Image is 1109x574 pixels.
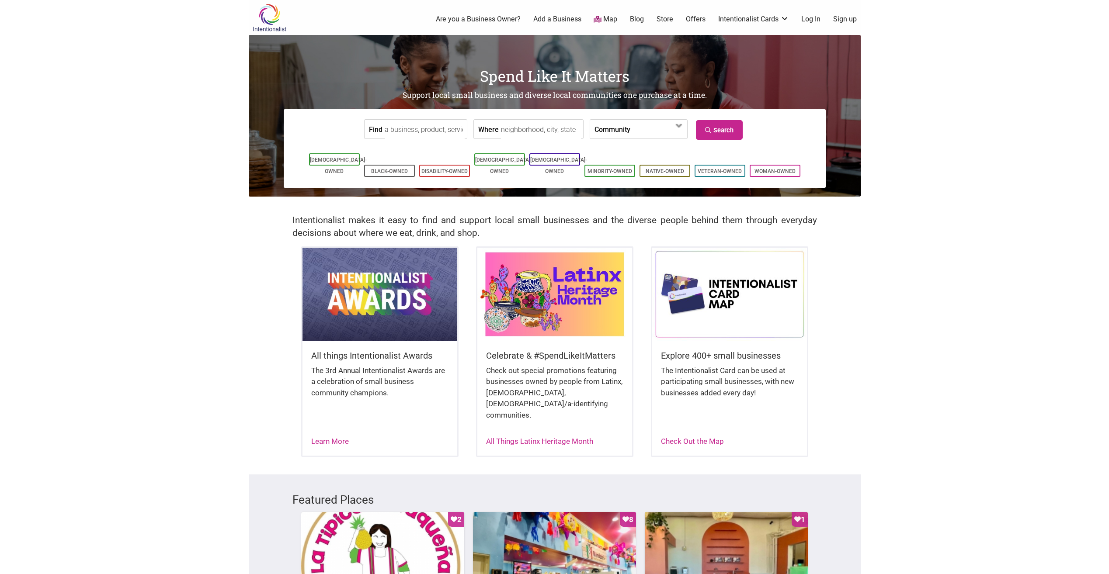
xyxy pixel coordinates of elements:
a: Veteran-Owned [698,168,742,174]
img: Latinx / Hispanic Heritage Month [477,248,632,340]
img: Intentionalist [249,3,290,32]
a: Map [594,14,617,24]
a: Store [657,14,673,24]
a: All Things Latinx Heritage Month [486,437,593,446]
a: Offers [686,14,706,24]
div: The Intentionalist Card can be used at participating small businesses, with new businesses added ... [661,365,798,408]
h3: Featured Places [292,492,817,508]
a: Native-Owned [646,168,684,174]
a: Woman-Owned [754,168,796,174]
a: Blog [630,14,644,24]
label: Community [594,120,630,138]
div: The 3rd Annual Intentionalist Awards are a celebration of small business community champions. [311,365,448,408]
a: [DEMOGRAPHIC_DATA]-Owned [310,157,367,174]
a: Black-Owned [371,168,408,174]
img: Intentionalist Awards [302,248,457,340]
h5: Explore 400+ small businesses [661,349,798,362]
a: [DEMOGRAPHIC_DATA]-Owned [475,157,532,174]
a: Add a Business [533,14,581,24]
div: Check out special promotions featuring businesses owned by people from Latinx, [DEMOGRAPHIC_DATA]... [486,365,623,430]
input: neighborhood, city, state [501,120,581,139]
a: Search [696,120,743,140]
a: [DEMOGRAPHIC_DATA]-Owned [530,157,587,174]
h5: Celebrate & #SpendLikeItMatters [486,349,623,362]
label: Where [478,120,499,138]
a: Disability-Owned [421,168,468,174]
input: a business, product, service [385,120,465,139]
h5: All things Intentionalist Awards [311,349,448,362]
a: Intentionalist Cards [718,14,789,24]
a: Are you a Business Owner? [436,14,521,24]
h1: Spend Like It Matters [249,66,861,86]
img: Intentionalist Card Map [652,248,807,340]
label: Find [369,120,382,138]
a: Check Out the Map [661,437,724,446]
a: Log In [801,14,820,24]
a: Sign up [833,14,857,24]
h2: Support local small business and diverse local communities one purchase at a time. [249,90,861,101]
h2: Intentionalist makes it easy to find and support local small businesses and the diverse people be... [292,214,817,239]
a: Minority-Owned [588,168,632,174]
a: Learn More [311,437,349,446]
